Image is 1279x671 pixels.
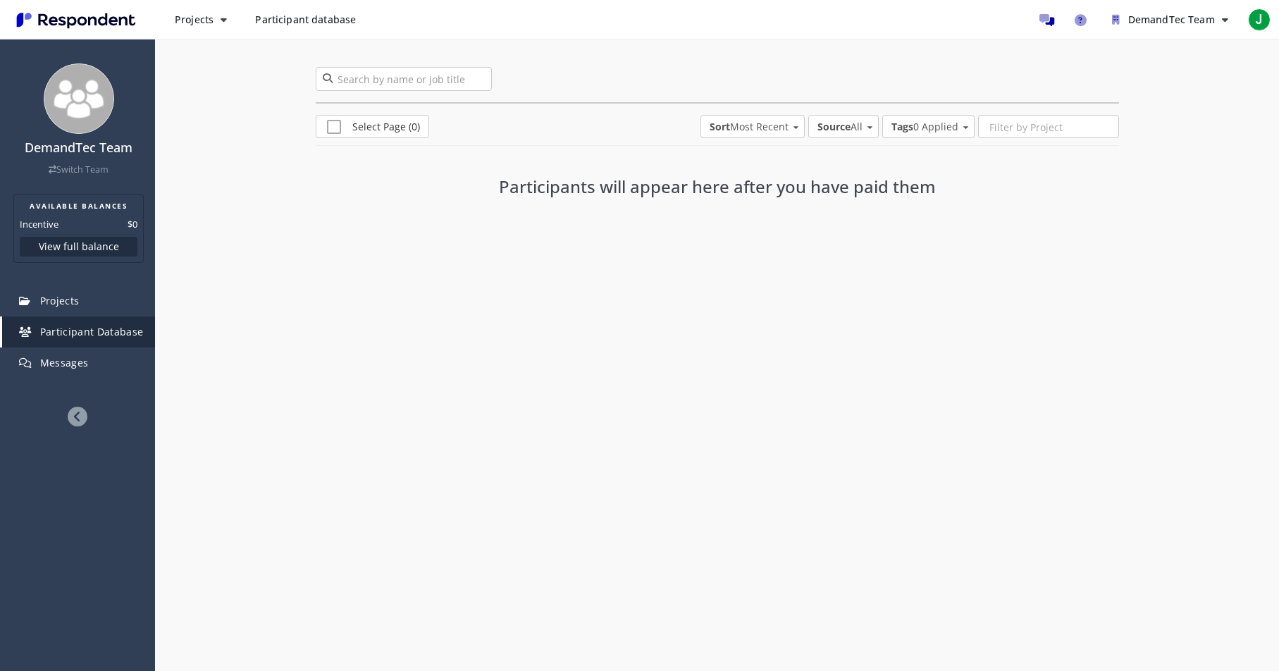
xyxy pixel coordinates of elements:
[1248,8,1271,31] span: J
[40,356,89,369] span: Messages
[700,115,805,138] md-select: Sort: Most Recent
[13,194,144,263] section: Balance summary
[1245,7,1273,32] button: J
[163,7,238,32] button: Projects
[817,120,863,134] span: All
[710,120,789,134] span: Most Recent
[1101,7,1240,32] button: DemandTec Team
[471,178,964,196] h3: Participants will appear here after you have paid them
[128,217,137,231] dd: $0
[808,115,879,138] md-select: Source: All
[316,115,429,138] a: Select Page (0)
[11,8,141,32] img: Respondent
[244,7,367,32] a: Participant database
[40,325,144,338] span: Participant Database
[1128,13,1215,26] span: DemandTec Team
[1067,6,1095,34] a: Help and support
[817,120,851,133] strong: Source
[49,164,109,176] a: Switch Team
[20,200,137,211] h2: AVAILABLE BALANCES
[316,67,492,91] input: Search by name or job title
[327,120,420,137] span: Select Page (0)
[44,63,114,134] img: team_avatar_256.png
[979,116,1118,140] input: Filter by Project
[175,13,214,26] span: Projects
[255,13,356,26] span: Participant database
[1033,6,1061,34] a: Message participants
[710,120,730,133] strong: Sort
[882,115,975,138] md-select: Tags
[1231,581,1265,615] iframe: Intercom live chat
[20,217,58,231] dt: Incentive
[9,141,148,155] h4: DemandTec Team
[20,237,137,257] button: View full balance
[40,294,80,307] span: Projects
